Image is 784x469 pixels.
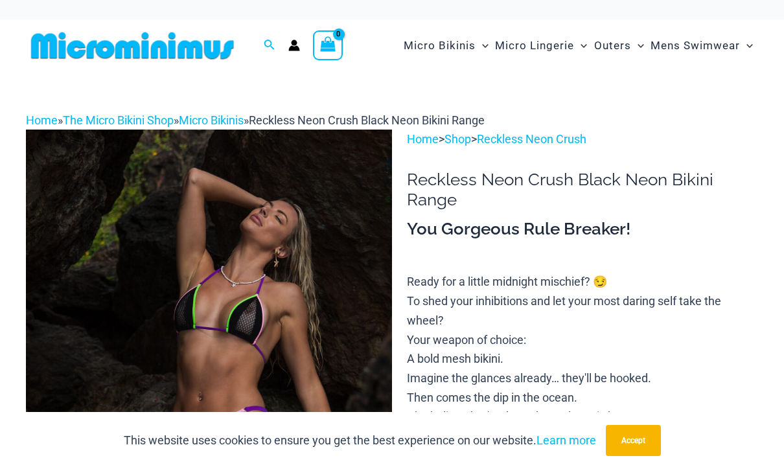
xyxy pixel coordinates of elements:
[407,218,758,240] h3: You Gorgeous Rule Breaker!
[407,170,758,210] h1: Reckless Neon Crush Black Neon Bikini Range
[651,29,740,62] span: Mens Swimwear
[536,433,596,447] a: Learn more
[407,130,758,149] p: > >
[179,113,244,127] a: Micro Bikinis
[591,26,647,65] a: OutersMenu ToggleMenu Toggle
[124,431,596,450] p: This website uses cookies to ensure you get the best experience on our website.
[398,24,758,67] nav: Site Navigation
[594,29,631,62] span: Outers
[606,425,661,456] button: Accept
[400,26,492,65] a: Micro BikinisMenu ToggleMenu Toggle
[264,38,275,54] a: Search icon link
[26,113,485,127] span: » » »
[404,29,476,62] span: Micro Bikinis
[313,30,343,60] a: View Shopping Cart, empty
[26,31,239,60] img: MM SHOP LOGO FLAT
[574,29,587,62] span: Menu Toggle
[407,132,439,146] a: Home
[477,132,586,146] a: Reckless Neon Crush
[647,26,756,65] a: Mens SwimwearMenu ToggleMenu Toggle
[631,29,644,62] span: Menu Toggle
[444,132,471,146] a: Shop
[495,29,574,62] span: Micro Lingerie
[63,113,174,127] a: The Micro Bikini Shop
[288,40,300,51] a: Account icon link
[740,29,753,62] span: Menu Toggle
[492,26,590,65] a: Micro LingerieMenu ToggleMenu Toggle
[26,113,58,127] a: Home
[249,113,485,127] span: Reckless Neon Crush Black Neon Bikini Range
[476,29,489,62] span: Menu Toggle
